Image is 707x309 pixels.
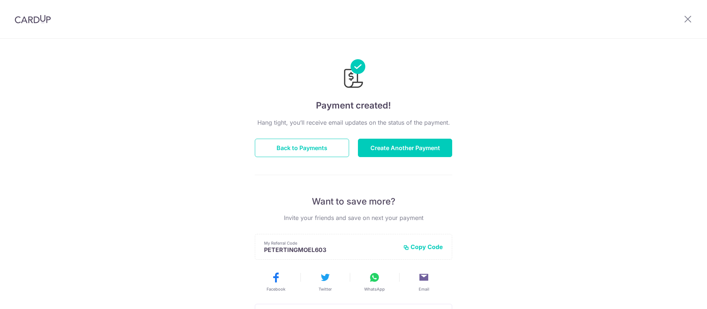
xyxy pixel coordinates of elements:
h4: Payment created! [255,99,452,112]
button: Twitter [303,271,347,292]
button: Create Another Payment [358,139,452,157]
button: Email [402,271,446,292]
span: Email [419,286,429,292]
p: My Referral Code [264,240,397,246]
p: PETERTINGMOEL603 [264,246,397,253]
img: Payments [342,59,365,90]
p: Hang tight, you’ll receive email updates on the status of the payment. [255,118,452,127]
button: Back to Payments [255,139,349,157]
button: Copy Code [403,243,443,251]
span: WhatsApp [364,286,385,292]
span: Facebook [267,286,285,292]
button: Facebook [254,271,298,292]
span: Twitter [319,286,332,292]
p: Invite your friends and save on next your payment [255,213,452,222]
img: CardUp [15,15,51,24]
p: Want to save more? [255,196,452,207]
button: WhatsApp [353,271,396,292]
